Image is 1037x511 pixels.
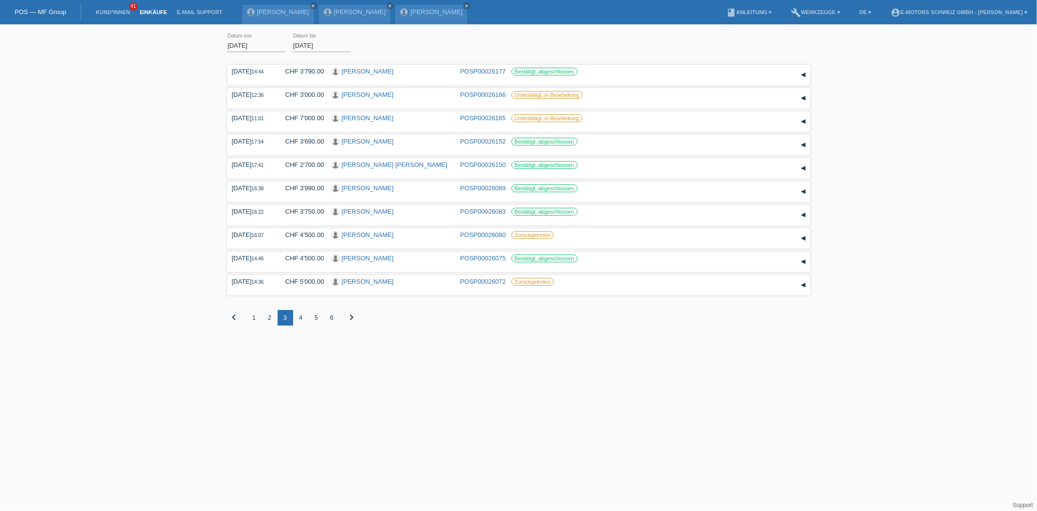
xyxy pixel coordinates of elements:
[246,310,262,326] div: 1
[855,9,876,15] a: DE ▾
[342,161,447,168] a: [PERSON_NAME] [PERSON_NAME]
[278,278,324,285] div: CHF 5'000.00
[251,163,264,168] span: 17:41
[232,91,271,98] div: [DATE]
[324,310,340,326] div: 6
[232,68,271,75] div: [DATE]
[511,184,578,192] label: Bestätigt, abgeschlossen
[460,91,506,98] a: POSP00026166
[278,114,324,122] div: CHF 7'000.00
[232,138,271,145] div: [DATE]
[796,278,810,292] div: auf-/zuklappen
[232,114,271,122] div: [DATE]
[232,231,271,238] div: [DATE]
[251,186,264,191] span: 16:38
[278,208,324,215] div: CHF 3'750.00
[387,2,393,9] a: close
[342,114,394,122] a: [PERSON_NAME]
[172,9,228,15] a: E-Mail Support
[278,310,293,326] div: 3
[135,9,172,15] a: Einkäufe
[460,184,506,192] a: POSP00026089
[796,208,810,222] div: auf-/zuklappen
[278,231,324,238] div: CHF 4'500.00
[796,91,810,106] div: auf-/zuklappen
[796,184,810,199] div: auf-/zuklappen
[726,8,736,18] i: book
[511,231,554,239] label: Zurückgetreten
[278,138,324,145] div: CHF 3'690.00
[511,68,578,75] label: Bestätigt, abgeschlossen
[460,68,506,75] a: POSP00026177
[278,68,324,75] div: CHF 3'790.00
[387,3,392,8] i: close
[251,69,264,74] span: 14:44
[91,9,135,15] a: Kund*innen
[342,278,394,285] a: [PERSON_NAME]
[346,311,358,323] i: chevron_right
[460,255,506,262] a: POSP00026075
[460,114,506,122] a: POSP00026165
[251,209,264,215] span: 16:22
[511,278,554,286] label: Zurückgetreten
[460,231,506,238] a: POSP00026080
[342,208,394,215] a: [PERSON_NAME]
[511,114,583,122] label: Unbestätigt, in Bearbeitung
[232,278,271,285] div: [DATE]
[796,114,810,129] div: auf-/zuklappen
[460,278,506,285] a: POSP00026072
[460,138,506,145] a: POSP00026152
[293,310,309,326] div: 4
[251,139,264,145] span: 17:54
[251,233,264,238] span: 16:07
[342,138,394,145] a: [PERSON_NAME]
[232,161,271,168] div: [DATE]
[786,9,845,15] a: buildWerkzeuge ▾
[511,91,583,99] label: Unbestätigt, in Bearbeitung
[886,9,1032,15] a: account_circleE-Motors Schweiz GmbH - [PERSON_NAME] ▾
[278,161,324,168] div: CHF 2'700.00
[342,91,394,98] a: [PERSON_NAME]
[251,279,264,285] span: 14:36
[796,161,810,176] div: auf-/zuklappen
[232,255,271,262] div: [DATE]
[232,184,271,192] div: [DATE]
[15,8,66,16] a: POS — MF Group
[342,68,394,75] a: [PERSON_NAME]
[257,8,309,16] a: [PERSON_NAME]
[463,2,470,9] a: close
[796,68,810,82] div: auf-/zuklappen
[251,92,264,98] span: 12:36
[410,8,462,16] a: [PERSON_NAME]
[129,2,138,11] span: 41
[334,8,386,16] a: [PERSON_NAME]
[511,255,578,262] label: Bestätigt, abgeschlossen
[511,208,578,216] label: Bestätigt, abgeschlossen
[251,116,264,121] span: 11:01
[342,184,394,192] a: [PERSON_NAME]
[460,208,506,215] a: POSP00026083
[342,255,394,262] a: [PERSON_NAME]
[278,91,324,98] div: CHF 3'000.00
[228,311,240,323] i: chevron_left
[232,208,271,215] div: [DATE]
[342,231,394,238] a: [PERSON_NAME]
[796,231,810,246] div: auf-/zuklappen
[464,3,469,8] i: close
[310,2,317,9] a: close
[262,310,278,326] div: 2
[278,255,324,262] div: CHF 4'500.00
[511,161,578,169] label: Bestätigt, abgeschlossen
[460,161,506,168] a: POSP00026150
[311,3,316,8] i: close
[796,255,810,269] div: auf-/zuklappen
[796,138,810,152] div: auf-/zuklappen
[251,256,264,261] span: 14:46
[791,8,801,18] i: build
[511,138,578,146] label: Bestätigt, abgeschlossen
[891,8,900,18] i: account_circle
[278,184,324,192] div: CHF 3'990.00
[309,310,324,326] div: 5
[721,9,776,15] a: bookAnleitung ▾
[1013,502,1033,509] a: Support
